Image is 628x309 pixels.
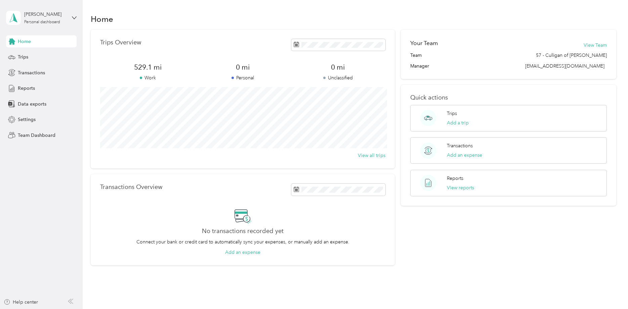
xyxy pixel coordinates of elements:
[447,142,473,149] p: Transactions
[24,20,60,24] div: Personal dashboard
[202,228,284,235] h2: No transactions recorded yet
[447,175,463,182] p: Reports
[584,42,607,49] button: View Team
[91,15,113,23] h1: Home
[410,52,422,59] span: Team
[410,94,607,101] p: Quick actions
[447,184,474,191] button: View reports
[447,119,469,126] button: Add a trip
[18,132,55,139] span: Team Dashboard
[100,63,195,72] span: 529.1 mi
[536,52,607,59] span: 57 - Culligan of [PERSON_NAME]
[290,74,385,81] p: Unclassified
[18,101,46,108] span: Data exports
[590,271,628,309] iframe: Everlance-gr Chat Button Frame
[18,116,36,123] span: Settings
[447,152,482,159] button: Add an expense
[18,85,35,92] span: Reports
[195,74,290,81] p: Personal
[24,11,66,18] div: [PERSON_NAME]
[358,152,385,159] button: View all trips
[410,39,438,47] h2: Your Team
[100,39,141,46] p: Trips Overview
[100,184,162,191] p: Transactions Overview
[100,74,195,81] p: Work
[290,63,385,72] span: 0 mi
[18,69,45,76] span: Transactions
[4,299,38,306] button: Help center
[225,249,260,256] button: Add an expense
[18,38,31,45] span: Home
[18,53,28,61] span: Trips
[525,63,604,69] span: [EMAIL_ADDRESS][DOMAIN_NAME]
[447,110,457,117] p: Trips
[410,63,429,70] span: Manager
[136,238,349,245] p: Connect your bank or credit card to automatically sync your expenses, or manually add an expense.
[195,63,290,72] span: 0 mi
